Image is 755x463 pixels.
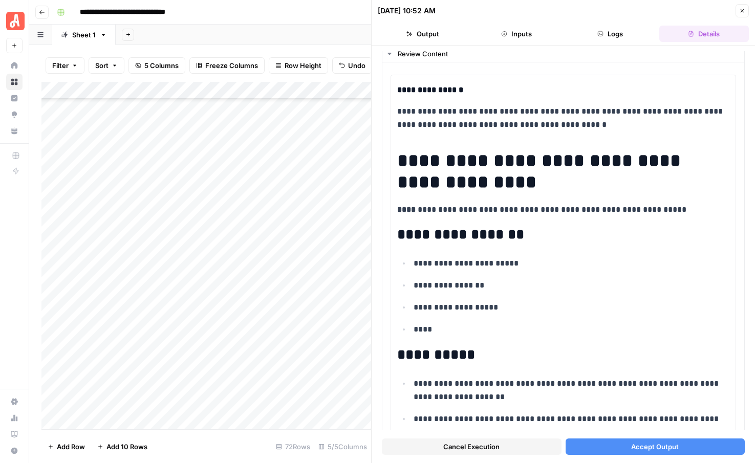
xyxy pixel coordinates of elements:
[332,57,372,74] button: Undo
[72,30,96,40] div: Sheet 1
[6,393,23,410] a: Settings
[631,442,679,452] span: Accept Output
[398,49,738,59] div: Review Content
[128,57,185,74] button: 5 Columns
[6,12,25,30] img: Angi Logo
[189,57,265,74] button: Freeze Columns
[443,442,500,452] span: Cancel Execution
[6,74,23,90] a: Browse
[314,438,371,455] div: 5/5 Columns
[89,57,124,74] button: Sort
[52,60,69,71] span: Filter
[144,60,179,71] span: 5 Columns
[272,438,314,455] div: 72 Rows
[471,26,561,42] button: Inputs
[106,442,147,452] span: Add 10 Rows
[41,438,91,455] button: Add Row
[6,123,23,139] a: Your Data
[95,60,109,71] span: Sort
[348,60,365,71] span: Undo
[566,438,745,455] button: Accept Output
[269,57,328,74] button: Row Height
[378,6,436,16] div: [DATE] 10:52 AM
[91,438,154,455] button: Add 10 Rows
[205,60,258,71] span: Freeze Columns
[46,57,84,74] button: Filter
[6,426,23,443] a: Learning Hub
[57,442,85,452] span: Add Row
[6,57,23,74] a: Home
[382,46,744,62] button: Review Content
[6,90,23,106] a: Insights
[6,106,23,123] a: Opportunities
[6,443,23,459] button: Help + Support
[382,438,562,455] button: Cancel Execution
[52,25,116,45] a: Sheet 1
[378,26,467,42] button: Output
[6,410,23,426] a: Usage
[659,26,749,42] button: Details
[566,26,655,42] button: Logs
[6,8,23,34] button: Workspace: Angi
[285,60,321,71] span: Row Height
